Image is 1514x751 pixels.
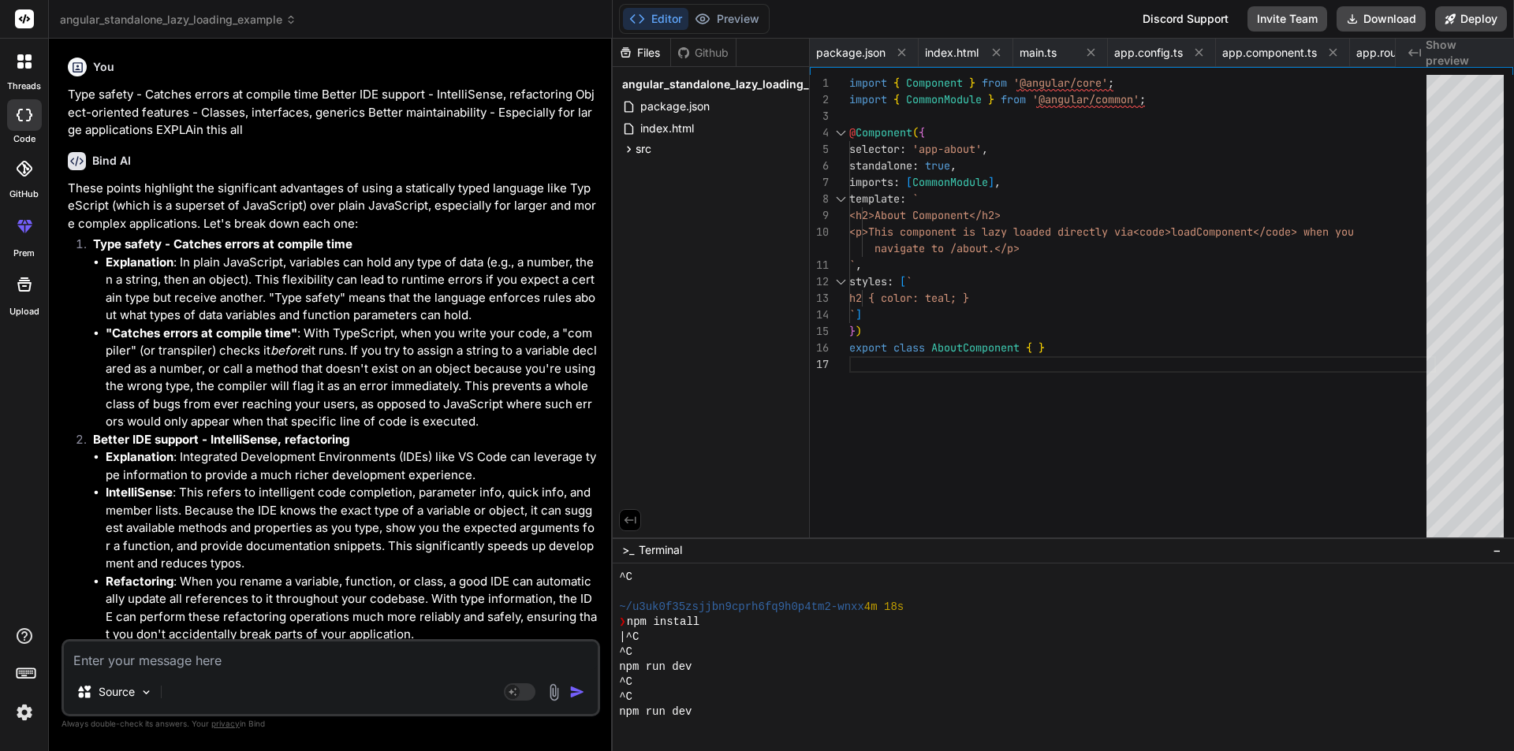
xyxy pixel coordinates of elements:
[1032,92,1139,106] span: '@angular/common'
[13,132,35,146] label: code
[912,175,988,189] span: CommonModule
[830,191,851,207] div: Click to collapse the range.
[93,59,114,75] h6: You
[619,705,692,719] span: npm run dev
[893,340,925,355] span: class
[619,570,632,585] span: ^C
[639,542,682,558] span: Terminal
[849,291,969,305] span: h2 { color: teal; }
[1013,76,1108,90] span: '@angular/core'
[906,175,912,189] span: [
[950,158,957,173] span: ,
[93,236,352,251] strong: Type safety - Catches errors at compile time
[849,324,856,338] span: }
[68,180,597,233] p: These points highlight the significant advantages of using a statically typed language like TypeS...
[11,699,38,726] img: settings
[106,325,297,340] strong: "Catches errors at compile time"
[810,224,829,240] div: 10
[906,76,963,90] span: Component
[849,258,856,272] span: `
[830,273,851,290] div: Click to collapse the range.
[1247,6,1327,32] button: Invite Team
[9,305,39,318] label: Upload
[1001,92,1026,106] span: from
[906,92,982,106] span: CommonModule
[92,153,131,169] h6: Bind AI
[810,323,829,340] div: 15
[810,158,829,174] div: 6
[1435,6,1507,32] button: Deploy
[988,92,994,106] span: }
[1222,45,1317,61] span: app.component.ts
[887,274,893,288] span: :
[856,258,862,272] span: ,
[636,141,651,157] span: src
[106,449,173,464] strong: Explanation
[106,448,597,484] li: : Integrated Development Environments (IDEs) like VS Code can leverage type information to provid...
[619,615,627,630] span: ❯
[925,158,950,173] span: true
[1493,542,1501,558] span: −
[106,574,173,589] strong: Refactoring
[849,125,856,139] span: @
[849,175,893,189] span: imports
[849,208,1001,222] span: <h2>About Component</h2>
[810,273,829,290] div: 12
[1139,92,1146,106] span: ;
[106,255,173,270] strong: Explanation
[849,191,900,206] span: template
[912,158,919,173] span: :
[688,8,766,30] button: Preview
[912,191,919,206] span: `
[1114,45,1183,61] span: app.config.ts
[810,174,829,191] div: 7
[1039,340,1045,355] span: }
[1020,45,1057,61] span: main.ts
[1133,6,1238,32] div: Discord Support
[569,684,585,700] img: icon
[1426,37,1501,69] span: Show preview
[810,108,829,125] div: 3
[900,142,906,156] span: :
[893,76,900,90] span: {
[627,615,699,630] span: npm install
[849,307,856,322] span: `
[988,175,994,189] span: ]
[969,76,975,90] span: }
[982,142,988,156] span: ,
[830,125,851,141] div: Click to collapse the range.
[931,340,1020,355] span: AboutComponent
[62,716,600,731] p: Always double-check its answers. Your in Bind
[619,645,632,660] span: ^C
[619,690,632,705] span: ^C
[211,719,240,728] span: privacy
[106,254,597,325] li: : In plain JavaScript, variables can hold any type of data (e.g., a number, then a string, then a...
[893,92,900,106] span: {
[849,340,887,355] span: export
[106,325,597,431] li: : With TypeScript, when you write your code, a "compiler" (or transpiler) checks it it runs. If y...
[106,573,597,644] li: : When you rename a variable, function, or class, a good IDE can automatically update all referen...
[810,257,829,273] div: 11
[874,241,1020,255] span: navigate to /about.</p>
[810,141,829,158] div: 5
[1490,537,1505,563] button: −
[810,125,829,141] div: 4
[140,686,153,699] img: Pick Models
[810,356,829,373] div: 17
[864,600,904,615] span: 4m 18s
[619,600,864,615] span: ~/u3uk0f35zsjjbn9cprh6fq9h0p4tm2-wnxx
[856,307,862,322] span: ]
[619,660,692,675] span: npm run dev
[93,432,349,447] strong: Better IDE support - IntelliSense, refactoring
[816,45,886,61] span: package.json
[639,97,711,116] span: package.json
[106,485,173,500] strong: IntelliSense
[900,274,906,288] span: [
[60,12,296,28] span: angular_standalone_lazy_loading_example
[622,76,855,92] span: angular_standalone_lazy_loading_example
[619,630,639,645] span: |^C
[270,343,308,358] em: before
[849,274,887,288] span: styles
[1356,45,1425,61] span: app.routes.ts
[810,290,829,307] div: 13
